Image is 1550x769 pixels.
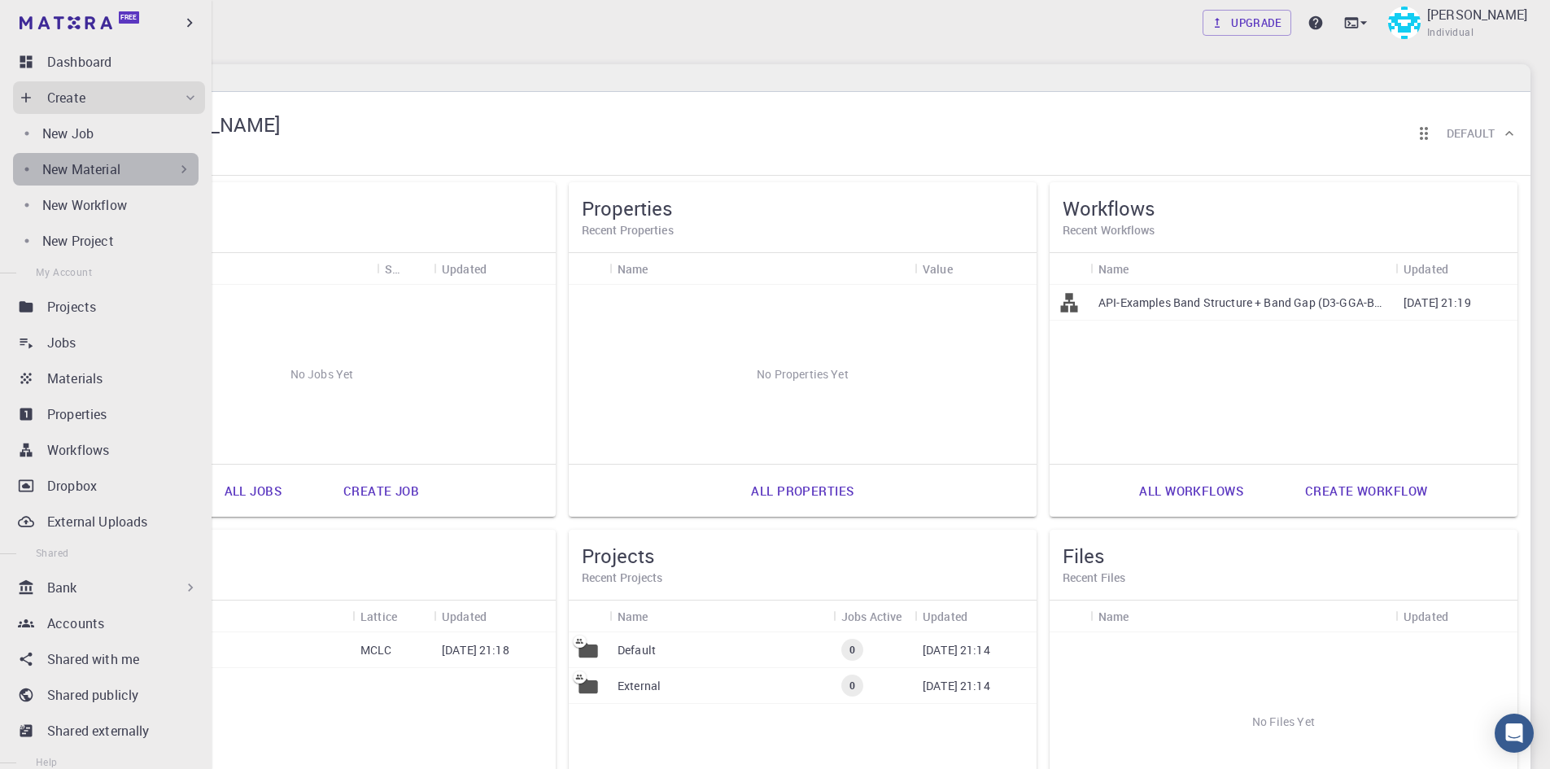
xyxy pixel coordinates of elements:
p: Accounts [47,614,104,633]
div: New Material [13,153,199,186]
button: Sort [400,256,426,282]
div: Updated [1395,253,1517,285]
p: MCLC [360,642,392,658]
button: Sort [967,603,993,629]
a: Dropbox [13,470,205,502]
p: Default [618,642,656,658]
div: Name [609,601,833,632]
span: My Account [36,265,92,278]
h6: Recent Materials [101,569,543,587]
div: Updated [923,601,967,632]
div: Status [385,253,400,285]
span: Support [33,11,91,26]
a: Shared publicly [13,679,205,711]
a: New Project [13,225,199,257]
a: Accounts [13,607,205,640]
h5: Properties [582,195,1024,221]
p: Shared with me [47,649,139,669]
p: Dashboard [47,52,111,72]
div: Icon [569,253,609,285]
span: Individual [1427,24,1474,41]
a: All properties [733,471,871,510]
div: Icon [1050,601,1090,632]
h6: Recent Workflows [1063,221,1504,239]
a: Upgrade [1203,10,1291,36]
p: External [618,678,661,694]
p: Bank [47,578,77,597]
div: Icon [569,601,609,632]
h5: Files [1063,543,1504,569]
p: External Uploads [47,512,147,531]
div: Value [923,253,953,285]
a: Properties [13,398,205,430]
a: Shared externally [13,714,205,747]
p: Shared externally [47,721,150,741]
span: 0 [843,679,862,693]
p: [DATE] 21:19 [1404,295,1471,311]
div: Updated [442,253,487,285]
span: Shared [36,546,68,559]
h6: Recent Jobs [101,221,543,239]
div: Open Intercom Messenger [1495,714,1534,753]
h5: Jobs [101,195,543,221]
button: Sort [1448,256,1474,282]
a: New Workflow [13,189,199,221]
button: Sort [487,256,513,282]
div: Name [609,253,915,285]
a: Workflows [13,434,205,466]
p: [DATE] 21:14 [923,642,990,658]
button: Sort [397,603,423,629]
a: Create job [325,471,437,510]
div: Name [618,601,648,632]
h5: Projects [582,543,1024,569]
a: Create workflow [1287,471,1445,510]
p: [DATE] 21:14 [923,678,990,694]
a: All jobs [207,471,299,510]
div: Create [13,81,205,114]
div: Yusif Ahmed[PERSON_NAME]IndividualReorder cardsDefault [75,92,1530,176]
p: [PERSON_NAME] [1427,5,1527,24]
a: Projects [13,291,205,323]
div: Name [1098,253,1129,285]
div: Bank [13,571,205,604]
div: No Properties Yet [569,285,1037,464]
p: Materials [47,369,103,388]
img: logo [20,16,112,29]
div: Status [377,253,434,285]
div: Updated [915,601,1037,632]
p: New Project [42,231,114,251]
p: New Workflow [42,195,127,215]
h6: Recent Files [1063,569,1504,587]
button: Sort [1129,256,1155,282]
div: Updated [1404,253,1448,285]
a: Jobs [13,326,205,359]
div: No Jobs Yet [88,285,556,464]
div: Lattice [352,601,434,632]
p: [DATE] 21:18 [442,642,509,658]
button: Reorder cards [1408,117,1440,150]
a: Dashboard [13,46,205,78]
div: Name [129,601,352,632]
h5: Materials [101,543,543,569]
button: Sort [487,603,513,629]
h5: Workflows [1063,195,1504,221]
p: Dropbox [47,476,97,496]
span: Help [36,755,58,768]
a: New Job [13,117,199,150]
div: Jobs Active [841,601,902,632]
div: Updated [442,601,487,632]
p: New Job [42,124,94,143]
p: New Material [42,159,120,179]
div: Name [1090,601,1395,632]
span: 0 [843,643,862,657]
p: API-Examples Band Structure + Band Gap (D3-GGA-BS-BG-DOS) (clone) (clone) (clone) [1098,295,1387,311]
p: Projects [47,297,96,317]
div: Jobs Active [833,601,915,632]
h6: Recent Properties [582,221,1024,239]
p: Jobs [47,333,76,352]
div: Lattice [360,601,397,632]
div: Icon [1050,253,1090,285]
button: Sort [953,256,979,282]
div: Updated [1404,601,1448,632]
div: Value [915,253,1037,285]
